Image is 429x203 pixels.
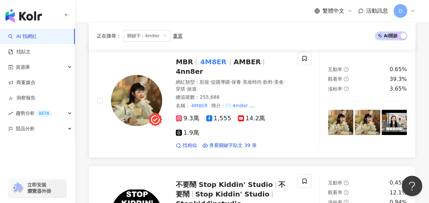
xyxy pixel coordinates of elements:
[284,79,285,85] span: ·
[8,111,13,116] span: rise
[190,102,209,109] mark: 4M8ER
[173,33,183,39] div: 重置
[16,106,52,121] span: 趨勢分析
[389,66,407,73] div: 0.65%
[16,121,35,136] span: 競品分析
[226,103,231,108] span: ✉️
[176,180,273,189] span: 不要鬧 Stop Kiddin' Studio
[241,79,242,85] span: ·
[89,43,415,158] a: KOL AvatarMBR4M8ERAMBER4nn8er網紅類型：彩妝·促購導購·保養·美妝時尚·飲料·美食·穿搭·旅遊總追蹤數：255,688名稱：4M8ER簡介：✉️4m8er.[EMAI...
[328,67,342,72] span: 互動率
[8,95,35,101] a: 洞察報告
[389,189,407,197] div: 12.1%
[261,79,263,85] span: ·
[238,115,265,122] span: 14.2萬
[389,179,407,187] div: 0.45%
[274,79,284,85] span: 美食
[202,142,257,149] a: 查看關鍵字貼文 39 筆
[344,86,348,91] span: question-circle
[176,129,199,136] span: 1.9萬
[209,79,211,85] span: ·
[176,142,197,149] a: 找相似
[36,110,52,117] div: BETA
[242,79,261,85] span: 美妝時尚
[389,76,407,83] div: 39.3%
[273,79,274,85] span: ·
[176,86,185,92] span: 穿搭
[200,79,209,85] span: 彩妝
[176,94,289,101] div: 總追蹤數 ： 255,688
[8,33,37,40] a: searchAI 找網紅
[328,110,353,135] img: post-image
[399,7,402,15] span: D
[124,30,170,42] span: 關鍵字：4m8er
[9,179,66,197] a: chrome extension立即安裝 瀏覽器外掛
[176,115,199,122] span: 9.3萬
[206,115,231,122] span: 1,555
[328,76,342,82] span: 觀看率
[382,110,407,135] img: post-image
[16,59,30,75] span: 資源庫
[323,7,344,15] span: 繁體中文
[230,79,231,85] span: ·
[328,180,342,186] span: 互動率
[209,142,257,149] span: 查看關鍵字貼文 39 筆
[366,8,388,14] span: 活動訊息
[389,85,407,93] div: 3.65%
[11,182,24,193] img: chrome extension
[176,79,289,92] div: 網紅類型 ：
[5,9,42,23] img: logo
[263,79,273,85] span: 飲料
[27,182,51,194] span: 立即安裝 瀏覽器外掛
[344,77,348,81] span: question-circle
[176,58,193,66] span: MBR
[344,190,348,195] span: question-circle
[111,75,162,126] img: KOL Avatar
[97,33,121,39] span: 正在搜尋 ：
[187,86,196,92] span: 旅遊
[211,79,230,85] span: 促購導購
[233,58,261,66] span: AMBER
[231,102,249,109] mark: 4m8er
[402,176,422,196] iframe: Help Scout Beacon - Open
[185,86,187,92] span: ·
[328,190,342,195] span: 觀看率
[195,190,269,198] span: Stop Kiddin' Studio
[176,103,209,108] span: 名稱 ：
[328,86,342,92] span: 漲粉率
[8,79,35,86] a: 商案媒合
[344,67,348,72] span: question-circle
[176,67,203,76] span: 4nn8er
[183,142,197,149] span: 找相似
[199,56,228,67] mark: 4M8ER
[344,180,348,185] span: question-circle
[231,79,241,85] span: 保養
[8,49,31,55] a: 找貼文
[355,110,380,135] img: post-image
